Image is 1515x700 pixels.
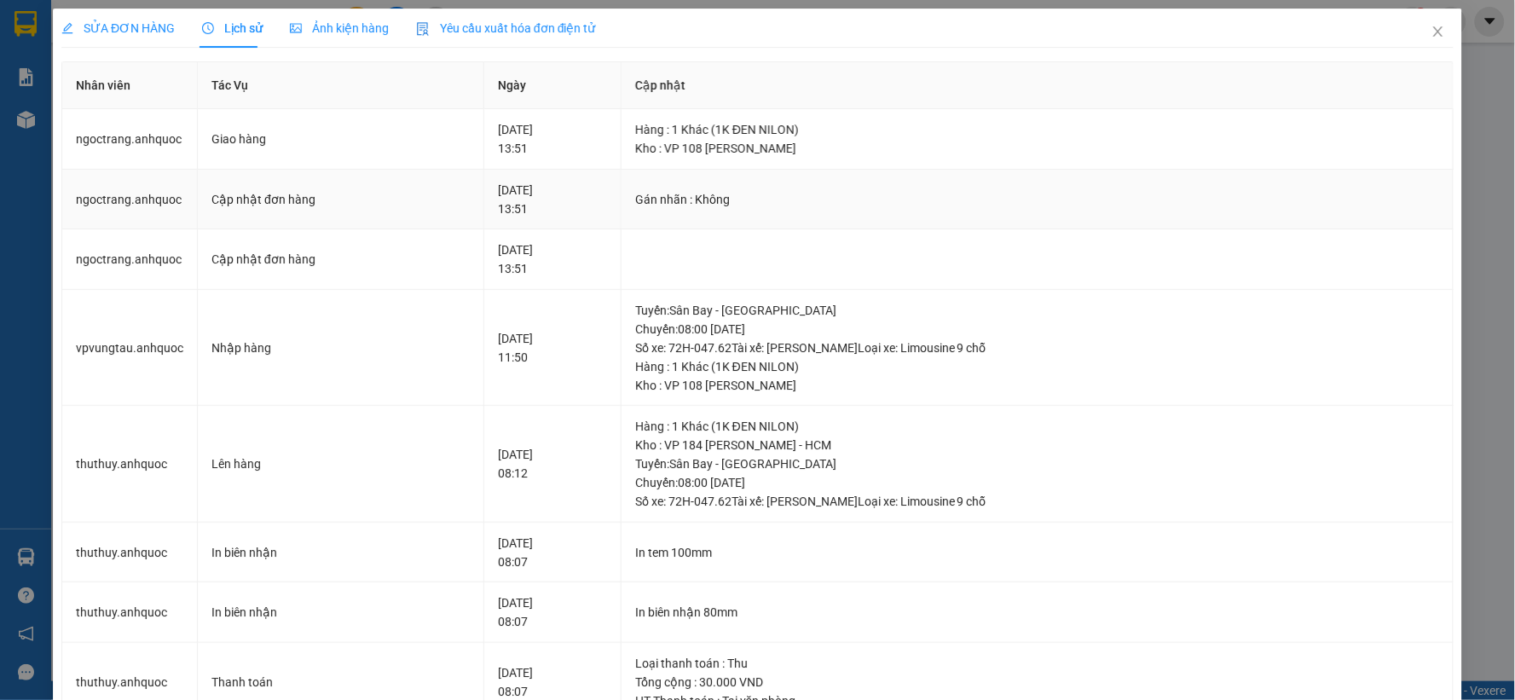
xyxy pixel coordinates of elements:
[211,190,470,209] div: Cập nhật đơn hàng
[622,62,1454,109] th: Cập nhật
[62,170,198,230] td: ngoctrang.anhquoc
[62,290,198,407] td: vpvungtau.anhquoc
[290,21,389,35] span: Ảnh kiện hàng
[498,534,607,571] div: [DATE] 08:07
[290,22,302,34] span: picture
[498,445,607,483] div: [DATE] 08:12
[498,593,607,631] div: [DATE] 08:07
[635,673,1439,691] div: Tổng cộng : 30.000 VND
[62,523,198,583] td: thuthuy.anhquoc
[635,190,1439,209] div: Gán nhãn : Không
[635,436,1439,454] div: Kho : VP 184 [PERSON_NAME] - HCM
[211,250,470,269] div: Cập nhật đơn hàng
[62,109,198,170] td: ngoctrang.anhquoc
[635,454,1439,511] div: Tuyến : Sân Bay - [GEOGRAPHIC_DATA] Chuyến: 08:00 [DATE] Số xe: 72H-047.62 Tài xế: [PERSON_NAME] ...
[202,21,263,35] span: Lịch sử
[61,21,175,35] span: SỬA ĐƠN HÀNG
[635,139,1439,158] div: Kho : VP 108 [PERSON_NAME]
[62,229,198,290] td: ngoctrang.anhquoc
[635,120,1439,139] div: Hàng : 1 Khác (1K ĐEN NILON)
[635,417,1439,436] div: Hàng : 1 Khác (1K ĐEN NILON)
[62,582,198,643] td: thuthuy.anhquoc
[498,240,607,278] div: [DATE] 13:51
[635,357,1439,376] div: Hàng : 1 Khác (1K ĐEN NILON)
[635,603,1439,622] div: In biên nhận 80mm
[416,21,596,35] span: Yêu cầu xuất hóa đơn điện tử
[416,22,430,36] img: icon
[211,543,470,562] div: In biên nhận
[211,338,470,357] div: Nhập hàng
[62,406,198,523] td: thuthuy.anhquoc
[211,673,470,691] div: Thanh toán
[635,543,1439,562] div: In tem 100mm
[202,22,214,34] span: clock-circle
[198,62,484,109] th: Tác Vụ
[635,654,1439,673] div: Loại thanh toán : Thu
[635,301,1439,357] div: Tuyến : Sân Bay - [GEOGRAPHIC_DATA] Chuyến: 08:00 [DATE] Số xe: 72H-047.62 Tài xế: [PERSON_NAME] ...
[211,454,470,473] div: Lên hàng
[211,603,470,622] div: In biên nhận
[62,62,198,109] th: Nhân viên
[498,329,607,367] div: [DATE] 11:50
[61,22,73,34] span: edit
[498,120,607,158] div: [DATE] 13:51
[1431,25,1445,38] span: close
[484,62,622,109] th: Ngày
[498,181,607,218] div: [DATE] 13:51
[211,130,470,148] div: Giao hàng
[1414,9,1462,56] button: Close
[635,376,1439,395] div: Kho : VP 108 [PERSON_NAME]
